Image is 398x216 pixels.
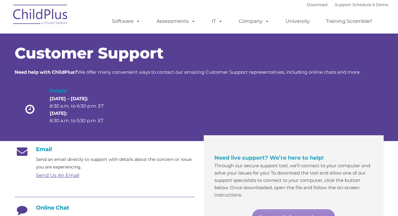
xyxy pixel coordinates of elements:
[335,2,351,7] a: Support
[50,96,88,101] strong: [DATE] – [DATE]:
[214,162,373,199] p: Through our secure support tool, we’ll connect to your computer and solve your issues for you! To...
[15,69,77,75] strong: Need help with ChildPlus?
[50,87,114,95] h4: Hours
[320,15,378,27] a: Training Scramble!!
[10,0,71,31] img: ChildPlus by Procare Solutions
[15,69,360,75] span: We offer many convenient ways to contact our amazing Customer Support representatives, including ...
[307,2,388,7] font: |
[15,44,163,62] span: Customer Support
[279,15,316,27] a: University
[233,15,275,27] a: Company
[50,110,67,116] strong: [DATE]:
[214,154,324,161] span: Need live support? We’re here to help!
[307,2,328,7] a: Download
[206,15,229,27] a: IT
[36,172,79,178] a: Send Us An Email
[352,2,388,7] a: Schedule A Demo
[50,95,114,124] p: 8:30 a.m. to 6:30 p.m. ET 8:30 a.m. to 5:30 p.m. ET
[15,146,195,153] h4: Email
[15,204,195,211] h4: Online Chat
[106,15,146,27] a: Software
[36,156,195,171] p: Send an email directly to support with details about the concern or issue you are experiencing.
[150,15,202,27] a: Assessments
